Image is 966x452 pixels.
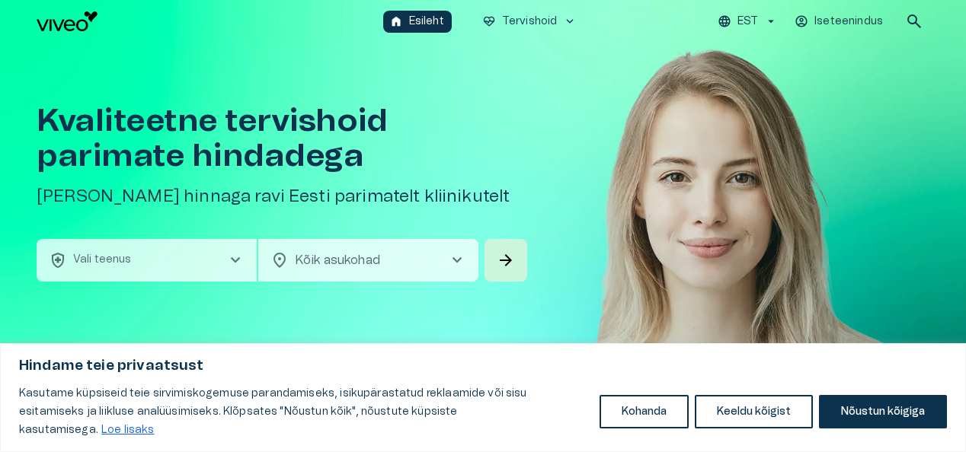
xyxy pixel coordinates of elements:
span: ecg_heart [482,14,496,28]
a: Navigate to homepage [37,11,377,31]
p: Tervishoid [502,14,558,30]
span: arrow_forward [497,251,515,269]
h1: Kvaliteetne tervishoid parimate hindadega [37,103,530,173]
button: open search modal [899,6,929,37]
button: ecg_heartTervishoidkeyboard_arrow_down [476,11,584,33]
button: Kohanda [600,395,689,428]
span: chevron_right [448,251,466,269]
span: health_and_safety [49,251,67,269]
p: Hindame teie privaatsust [19,357,947,375]
button: health_and_safetyVali teenuschevron_right [37,239,257,282]
a: Loe lisaks [101,424,155,436]
button: EST [715,11,780,33]
button: homeEsileht [383,11,452,33]
span: location_on [270,251,289,269]
button: Search [485,239,527,282]
p: EST [737,14,758,30]
span: home [389,14,403,28]
span: keyboard_arrow_down [563,14,577,28]
span: chevron_right [226,251,245,269]
button: Iseteenindus [792,11,887,33]
p: Esileht [409,14,444,30]
button: Keeldu kõigist [695,395,813,428]
span: search [905,12,923,30]
h5: [PERSON_NAME] hinnaga ravi Eesti parimatelt kliinikutelt [37,186,530,208]
img: Viveo logo [37,11,98,31]
p: Kõik asukohad [295,251,424,269]
p: Kasutame küpsiseid teie sirvimiskogemuse parandamiseks, isikupärastatud reklaamide või sisu esita... [19,384,588,439]
p: Vali teenus [73,252,132,268]
p: Iseteenindus [814,14,883,30]
button: Nõustun kõigiga [819,395,947,428]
